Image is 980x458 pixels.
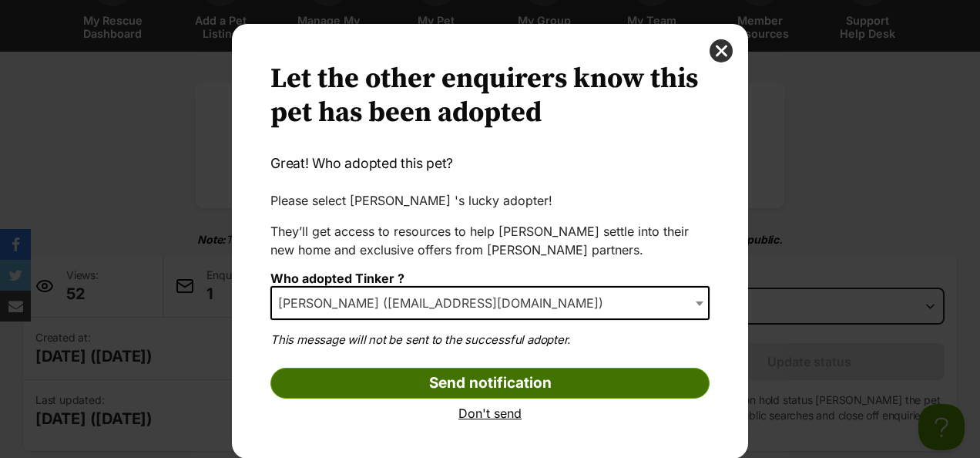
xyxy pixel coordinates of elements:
p: Great! Who adopted this pet? [270,153,710,173]
label: Who adopted Tinker ? [270,271,404,286]
span: Jessica beech (jessijbeech@gmail.com) [270,286,710,320]
span: Jessica beech (jessijbeech@gmail.com) [272,292,619,314]
p: Please select [PERSON_NAME] 's lucky adopter! [270,191,710,210]
p: They’ll get access to resources to help [PERSON_NAME] settle into their new home and exclusive of... [270,222,710,259]
button: close [710,39,733,62]
a: Don't send [270,406,710,420]
h2: Let the other enquirers know this pet has been adopted [270,62,710,130]
p: This message will not be sent to the successful adopter. [270,332,710,349]
input: Send notification [270,368,710,399]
